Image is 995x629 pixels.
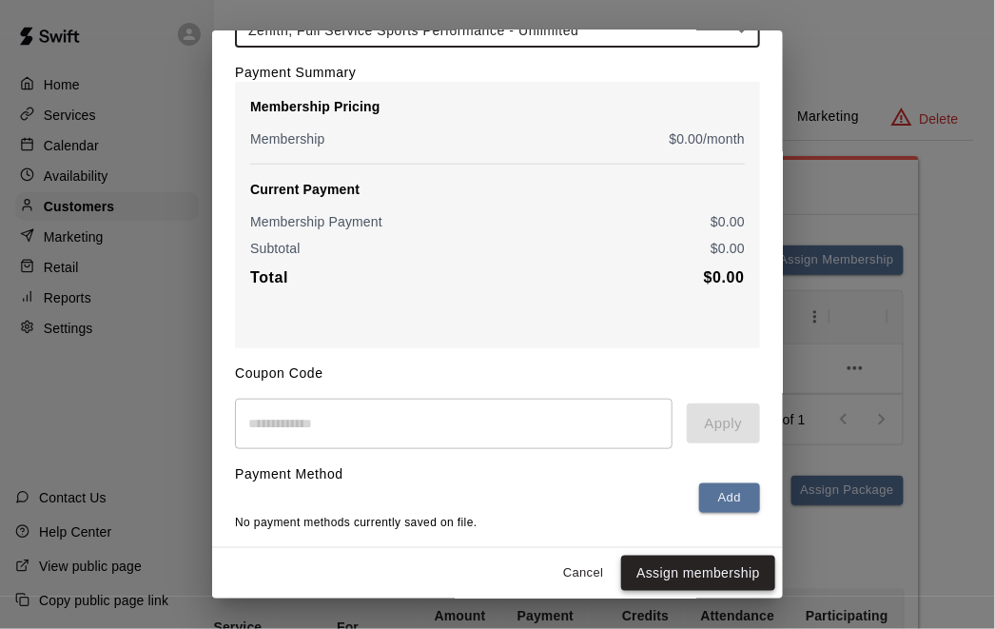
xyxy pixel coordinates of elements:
span: No payment methods currently saved on file. [235,516,478,529]
p: Membership Pricing [250,97,745,116]
p: $ 0.00 /month [670,129,746,148]
label: Payment Summary [235,65,356,80]
button: Add [699,483,760,513]
label: Coupon Code [235,365,323,381]
label: Payment Method [235,466,343,482]
p: Membership Payment [250,212,382,231]
p: Membership [250,129,325,148]
p: $ 0.00 [711,239,745,258]
button: Assign membership [621,556,775,591]
b: Total [250,269,288,285]
b: $ 0.00 [704,269,745,285]
button: Cancel [553,559,614,588]
div: Zenith, Full Service Sports Performance - Unlimited [235,12,760,48]
p: $ 0.00 [711,212,745,231]
p: Current Payment [250,180,745,199]
p: Subtotal [250,239,301,258]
